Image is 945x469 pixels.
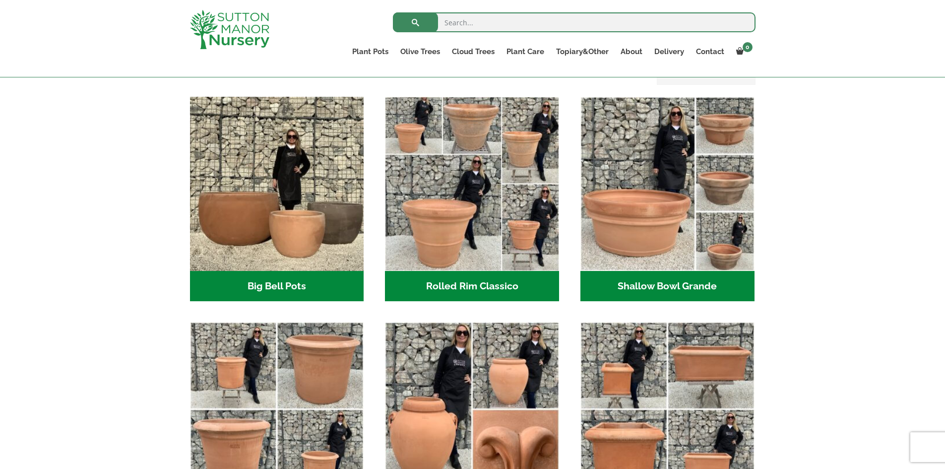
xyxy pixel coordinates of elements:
a: Topiary&Other [550,45,615,59]
input: Search... [393,12,756,32]
a: Plant Care [501,45,550,59]
a: Contact [690,45,730,59]
h2: Rolled Rim Classico [385,271,559,302]
h2: Big Bell Pots [190,271,364,302]
img: Shallow Bowl Grande [580,97,755,271]
a: About [615,45,648,59]
a: Delivery [648,45,690,59]
a: 0 [730,45,756,59]
a: Visit product category Shallow Bowl Grande [580,97,755,301]
h2: Shallow Bowl Grande [580,271,755,302]
a: Olive Trees [394,45,446,59]
img: Big Bell Pots [190,97,364,271]
img: logo [190,10,269,49]
img: Rolled Rim Classico [385,97,559,271]
a: Cloud Trees [446,45,501,59]
a: Visit product category Big Bell Pots [190,97,364,301]
a: Visit product category Rolled Rim Classico [385,97,559,301]
a: Plant Pots [346,45,394,59]
span: 0 [743,42,753,52]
